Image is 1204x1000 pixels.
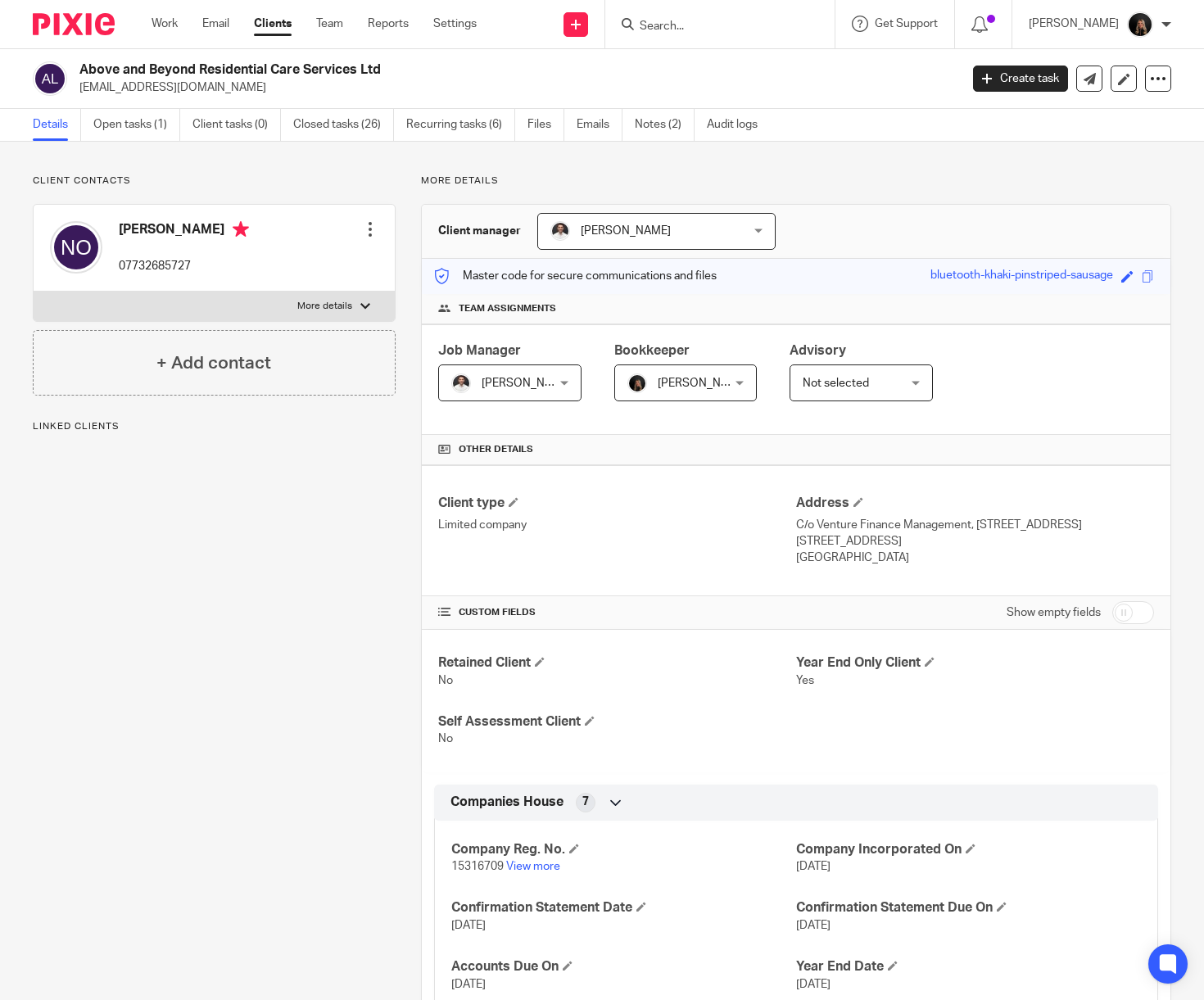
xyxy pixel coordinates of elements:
p: More details [421,174,1171,188]
a: Closed tasks (26) [293,109,394,141]
span: Yes [796,675,814,686]
p: Client contacts [33,174,396,188]
h4: Client type [438,495,796,512]
span: [PERSON_NAME] [482,378,572,389]
h2: Above and Beyond Residential Care Services Ltd [79,61,775,79]
a: Details [33,109,81,141]
p: Limited company [438,517,796,533]
p: [GEOGRAPHIC_DATA] [796,550,1154,566]
a: Notes (2) [635,109,695,141]
span: 7 [582,794,589,810]
a: Files [527,109,564,141]
p: [EMAIL_ADDRESS][DOMAIN_NAME] [79,79,948,96]
a: Recurring tasks (6) [406,109,515,141]
img: svg%3E [50,221,102,274]
a: Settings [433,16,477,32]
h4: Accounts Due On [451,958,796,975]
a: Create task [973,66,1068,92]
a: Reports [368,16,409,32]
span: Team assignments [459,302,556,315]
h4: CUSTOM FIELDS [438,606,796,619]
h4: Company Reg. No. [451,841,796,858]
h3: Client manager [438,223,521,239]
span: [PERSON_NAME] [581,225,671,237]
span: Other details [459,443,533,456]
a: Open tasks (1) [93,109,180,141]
p: [STREET_ADDRESS] [796,533,1154,550]
span: 15316709 [451,861,504,872]
h4: Confirmation Statement Due On [796,899,1141,916]
span: [DATE] [796,861,831,872]
span: No [438,675,453,686]
span: Not selected [803,378,869,389]
span: Advisory [790,344,846,357]
a: Team [316,16,343,32]
i: Primary [233,221,249,238]
h4: Year End Date [796,958,1141,975]
span: No [438,733,453,744]
h4: + Add contact [156,351,271,376]
h4: Self Assessment Client [438,713,796,731]
a: Email [202,16,229,32]
span: Companies House [450,794,564,811]
img: dom%20slack.jpg [550,221,570,241]
img: 455A9867.jpg [1127,11,1153,38]
label: Show empty fields [1007,604,1101,621]
img: Pixie [33,13,115,35]
p: Master code for secure communications and files [434,268,717,284]
a: Client tasks (0) [192,109,281,141]
p: C/o Venture Finance Management, [STREET_ADDRESS] [796,517,1154,533]
p: 07732685727 [119,258,249,274]
a: Emails [577,109,622,141]
span: Job Manager [438,344,521,357]
input: Search [638,20,785,34]
h4: Year End Only Client [796,654,1154,672]
p: More details [297,300,352,313]
span: Get Support [875,18,938,29]
img: 455A9867.jpg [627,373,647,393]
h4: Confirmation Statement Date [451,899,796,916]
span: [DATE] [451,920,486,931]
div: bluetooth-khaki-pinstriped-sausage [930,267,1113,286]
p: Linked clients [33,420,396,433]
span: [DATE] [796,979,831,990]
h4: Company Incorporated On [796,841,1141,858]
span: Bookkeeper [614,344,690,357]
img: svg%3E [33,61,67,96]
span: [PERSON_NAME] [658,378,748,389]
a: Audit logs [707,109,770,141]
span: [DATE] [796,920,831,931]
p: [PERSON_NAME] [1029,16,1119,32]
h4: [PERSON_NAME] [119,221,249,242]
a: Work [152,16,178,32]
a: View more [506,861,560,872]
h4: Retained Client [438,654,796,672]
a: Clients [254,16,292,32]
h4: Address [796,495,1154,512]
img: dom%20slack.jpg [451,373,471,393]
span: [DATE] [451,979,486,990]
